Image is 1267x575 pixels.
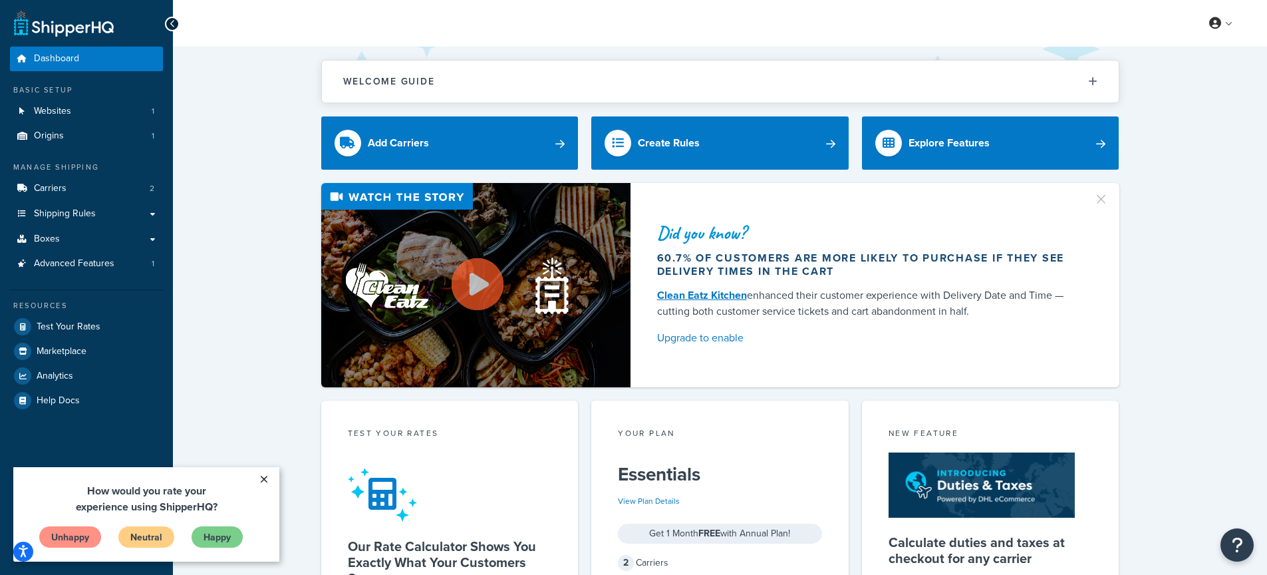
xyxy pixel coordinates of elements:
li: Carriers [10,176,163,201]
div: Your Plan [618,427,822,443]
a: View Plan Details [618,495,680,507]
span: 1 [152,130,154,142]
a: Marketplace [10,339,163,363]
li: Websites [10,99,163,124]
a: Add Carriers [321,116,579,170]
span: Dashboard [34,53,79,65]
button: Open Resource Center [1220,528,1254,562]
div: Create Rules [638,134,700,152]
a: Neutral [104,59,162,81]
div: Explore Features [909,134,990,152]
span: Advanced Features [34,258,114,270]
button: Welcome Guide [322,61,1119,102]
h5: Calculate duties and taxes at checkout for any carrier [889,534,1093,566]
span: Boxes [34,234,60,245]
span: Carriers [34,183,67,194]
div: Did you know? [657,224,1077,242]
a: Test Your Rates [10,315,163,339]
span: Analytics [37,371,73,382]
span: 2 [150,183,154,194]
span: Test Your Rates [37,321,100,333]
div: Manage Shipping [10,162,163,173]
span: Shipping Rules [34,208,96,220]
span: 1 [152,258,154,270]
a: Analytics [10,364,163,388]
a: Boxes [10,227,163,252]
a: Clean Eatz Kitchen [657,287,747,303]
img: Video thumbnail [321,183,631,387]
a: Origins1 [10,124,163,148]
a: Explore Features [862,116,1119,170]
h5: Essentials [618,464,822,485]
div: 60.7% of customers are more likely to purchase if they see delivery times in the cart [657,252,1077,278]
div: New Feature [889,427,1093,443]
span: Origins [34,130,64,142]
div: Get 1 Month with Annual Plan! [618,524,822,544]
span: Websites [34,106,71,117]
span: Help Docs [37,395,80,407]
div: Basic Setup [10,85,163,96]
a: Unhappy [25,59,88,81]
a: Carriers2 [10,176,163,201]
div: Resources [10,300,163,311]
div: Test your rates [348,427,552,443]
span: How would you rate your experience using ShipperHQ? [63,16,204,47]
span: 2 [618,555,634,571]
strong: FREE [698,526,720,540]
a: Create Rules [591,116,849,170]
span: Marketplace [37,346,86,357]
div: enhanced their customer experience with Delivery Date and Time — cutting both customer service ti... [657,287,1077,319]
h2: Welcome Guide [343,77,435,87]
a: Shipping Rules [10,202,163,226]
a: Help Docs [10,389,163,413]
a: Happy [178,59,230,81]
li: Origins [10,124,163,148]
a: Upgrade to enable [657,329,1077,347]
a: Websites1 [10,99,163,124]
a: Dashboard [10,47,163,71]
div: Carriers [618,554,822,572]
li: Advanced Features [10,252,163,276]
span: 1 [152,106,154,117]
div: Add Carriers [368,134,429,152]
a: Advanced Features1 [10,252,163,276]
